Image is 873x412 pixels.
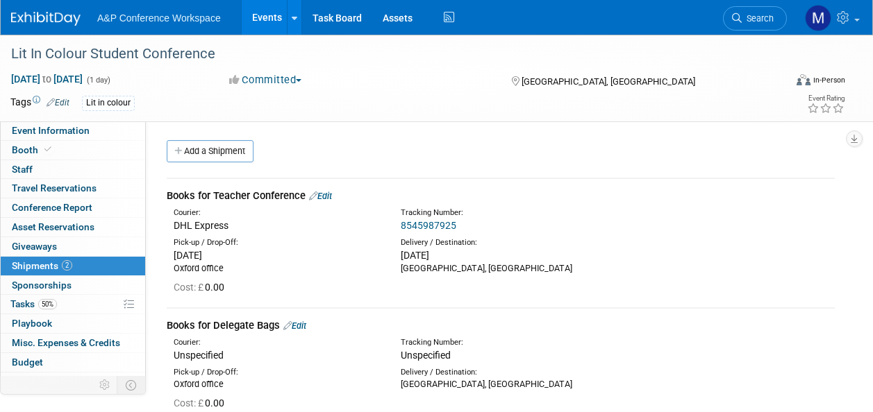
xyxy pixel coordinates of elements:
button: Committed [224,73,307,87]
span: Playbook [12,318,52,329]
span: Shipments [12,260,72,271]
span: Budget [12,357,43,368]
span: Unspecified [401,350,451,361]
span: (1 day) [85,76,110,85]
a: Booth [1,141,145,160]
div: Courier: [174,337,380,348]
a: Edit [47,98,69,108]
span: to [40,74,53,85]
div: Tracking Number: [401,207,664,218]
img: Matt Hambridge [805,5,831,31]
a: ROI, Objectives & ROO [1,372,145,391]
div: [DATE] [401,248,607,262]
td: Personalize Event Tab Strip [93,376,117,394]
a: Add a Shipment [167,140,253,162]
a: Playbook [1,314,145,333]
div: [GEOGRAPHIC_DATA], [GEOGRAPHIC_DATA] [401,262,607,275]
span: Asset Reservations [12,221,94,232]
a: Sponsorships [1,276,145,295]
div: Pick-up / Drop-Off: [174,237,380,248]
a: Tasks50% [1,295,145,314]
a: Staff [1,160,145,179]
span: Conference Report [12,202,92,213]
span: Giveaways [12,241,57,252]
div: [GEOGRAPHIC_DATA], [GEOGRAPHIC_DATA] [401,378,607,390]
a: Travel Reservations [1,179,145,198]
span: Cost: £ [174,397,205,409]
a: Edit [309,191,332,201]
td: Tags [10,95,69,111]
a: 8545987925 [401,220,456,231]
span: Misc. Expenses & Credits [12,337,120,348]
div: [DATE] [174,248,380,262]
div: Unspecified [174,348,380,362]
span: Travel Reservations [12,182,97,194]
div: Oxford office [174,262,380,275]
span: ROI, Objectives & ROO [12,376,105,387]
div: Event Format [724,72,845,93]
span: 2 [62,260,72,271]
div: Lit In Colour Student Conference [6,42,774,67]
span: [GEOGRAPHIC_DATA], [GEOGRAPHIC_DATA] [522,76,695,87]
span: Event Information [12,125,90,136]
div: Books for Delegate Bags [167,318,835,333]
img: Format-Inperson.png [797,74,810,85]
div: DHL Express [174,218,380,232]
div: Delivery / Destination: [401,237,607,248]
span: Sponsorships [12,280,72,291]
div: Books for Teacher Conference [167,189,835,203]
td: Toggle Event Tabs [117,376,146,394]
a: Event Information [1,121,145,140]
a: Search [723,6,787,31]
div: Lit in colour [82,96,135,110]
div: Pick-up / Drop-Off: [174,367,380,378]
a: Edit [283,320,306,331]
span: Cost: £ [174,282,205,293]
span: Staff [12,164,33,175]
span: Booth [12,144,54,155]
i: Booth reservation complete [44,146,51,153]
a: Shipments2 [1,257,145,275]
div: Event Rating [807,95,845,102]
span: 50% [38,299,57,309]
a: Giveaways [1,237,145,256]
span: Tasks [10,298,57,309]
span: Search [742,13,774,24]
span: [DATE] [DATE] [10,73,83,85]
span: A&P Conference Workspace [97,12,221,24]
a: Misc. Expenses & Credits [1,334,145,352]
span: 0.00 [174,282,230,293]
div: Delivery / Destination: [401,367,607,378]
a: Asset Reservations [1,218,145,237]
div: In-Person [813,75,845,85]
img: ExhibitDay [11,12,81,26]
a: Conference Report [1,198,145,217]
div: Courier: [174,207,380,218]
div: Tracking Number: [401,337,664,348]
span: 0.00 [174,397,230,409]
a: Budget [1,353,145,372]
div: Oxford office [174,378,380,390]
